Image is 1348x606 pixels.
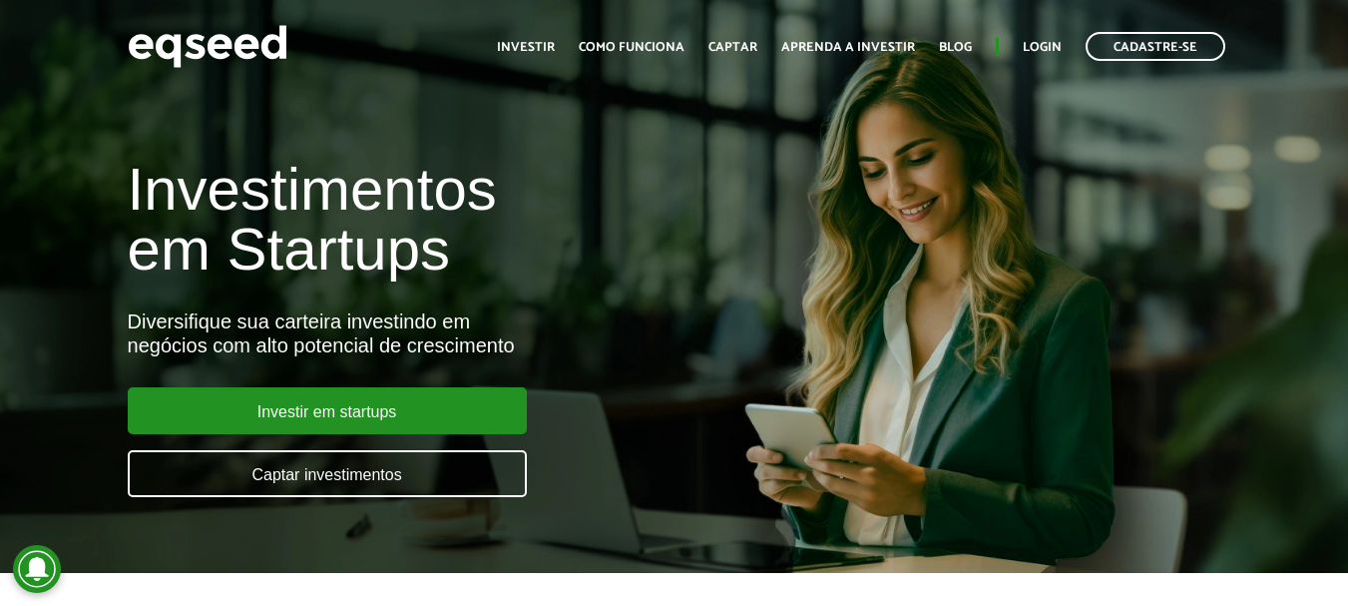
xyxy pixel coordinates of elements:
[128,450,527,497] a: Captar investimentos
[708,41,757,54] a: Captar
[128,160,772,280] h1: Investimentos em Startups
[497,41,555,54] a: Investir
[128,387,527,434] a: Investir em startups
[128,309,772,357] div: Diversifique sua carteira investindo em negócios com alto potencial de crescimento
[781,41,915,54] a: Aprenda a investir
[1086,32,1225,61] a: Cadastre-se
[128,20,287,73] img: EqSeed
[939,41,972,54] a: Blog
[579,41,684,54] a: Como funciona
[1023,41,1062,54] a: Login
